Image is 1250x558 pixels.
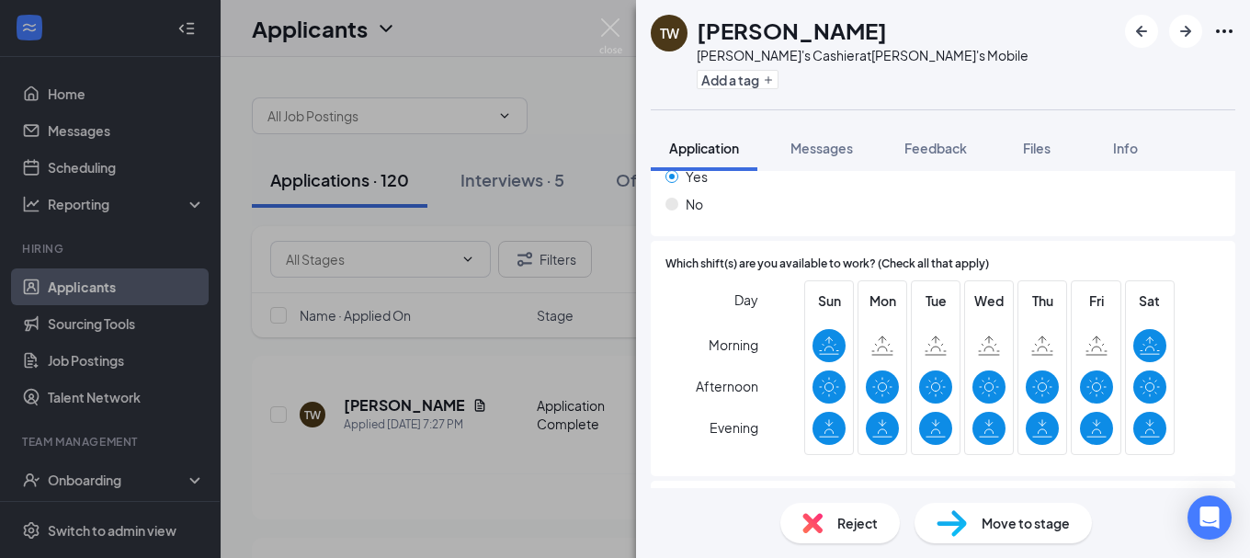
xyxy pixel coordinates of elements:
span: Morning [709,328,758,361]
span: Mon [866,290,899,311]
span: Evening [710,411,758,444]
span: Move to stage [982,513,1070,533]
span: Sat [1133,290,1166,311]
span: Feedback [904,140,967,156]
span: Files [1023,140,1051,156]
button: ArrowLeftNew [1125,15,1158,48]
span: Which shift(s) are you available to work? (Check all that apply) [665,256,989,273]
svg: ArrowLeftNew [1131,20,1153,42]
div: [PERSON_NAME]'s Cashier at [PERSON_NAME]'s Mobile [697,46,1028,64]
span: Info [1113,140,1138,156]
span: No [686,194,703,214]
div: Open Intercom Messenger [1187,495,1232,540]
span: Fri [1080,290,1113,311]
h1: [PERSON_NAME] [697,15,887,46]
span: Sun [812,290,846,311]
span: Day [734,290,758,310]
svg: Plus [763,74,774,85]
svg: Ellipses [1213,20,1235,42]
button: ArrowRight [1169,15,1202,48]
span: Reject [837,513,878,533]
span: Tue [919,290,952,311]
div: TW [660,24,679,42]
svg: ArrowRight [1175,20,1197,42]
span: Yes [686,166,708,187]
span: Application [669,140,739,156]
span: Messages [790,140,853,156]
span: Wed [972,290,1006,311]
button: PlusAdd a tag [697,70,778,89]
span: Afternoon [696,370,758,403]
span: Thu [1026,290,1059,311]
